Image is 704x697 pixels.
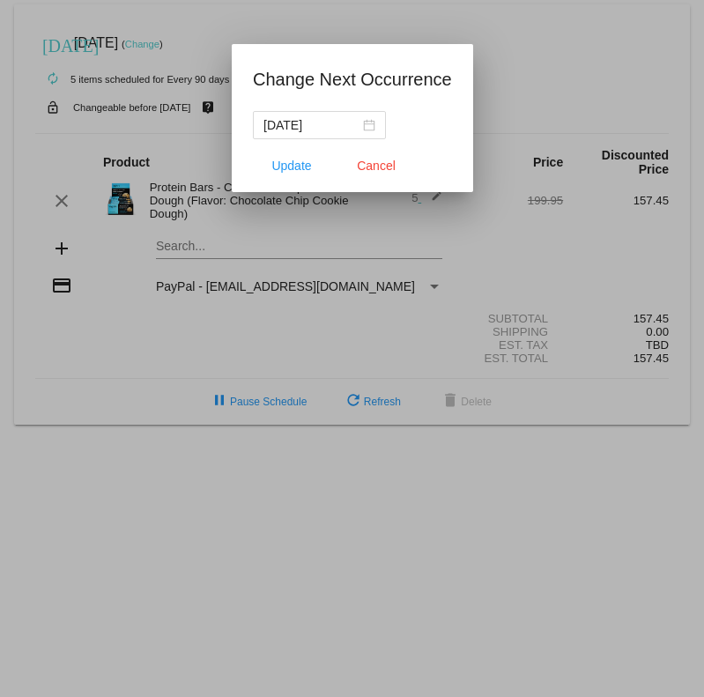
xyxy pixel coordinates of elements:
[271,159,311,173] span: Update
[357,159,396,173] span: Cancel
[253,65,452,93] h1: Change Next Occurrence
[337,150,415,182] button: Close dialog
[263,115,359,135] input: Select date
[253,150,330,182] button: Update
